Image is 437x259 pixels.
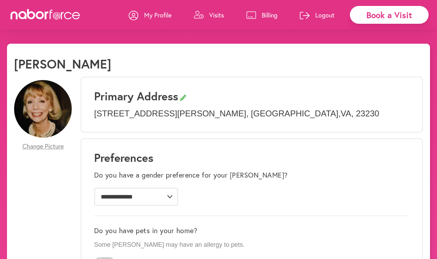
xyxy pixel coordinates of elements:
[129,5,171,26] a: My Profile
[94,151,409,164] h1: Preferences
[94,171,288,179] label: Do you have a gender preference for your [PERSON_NAME]?
[94,241,409,249] p: Some [PERSON_NAME] may have an allergy to pets.
[350,6,429,24] div: Book a Visit
[300,5,334,26] a: Logout
[14,80,72,138] img: m6EfGE4SJOnbkOf0TujV
[144,11,171,19] p: My Profile
[315,11,334,19] p: Logout
[14,56,111,71] h1: [PERSON_NAME]
[94,89,409,103] h3: Primary Address
[209,11,224,19] p: Visits
[262,11,277,19] p: Billing
[194,5,224,26] a: Visits
[22,143,64,150] span: Change Picture
[94,109,409,119] p: [STREET_ADDRESS][PERSON_NAME] , [GEOGRAPHIC_DATA] , VA , 23230
[94,226,197,235] label: Do you have pets in your home?
[246,5,277,26] a: Billing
